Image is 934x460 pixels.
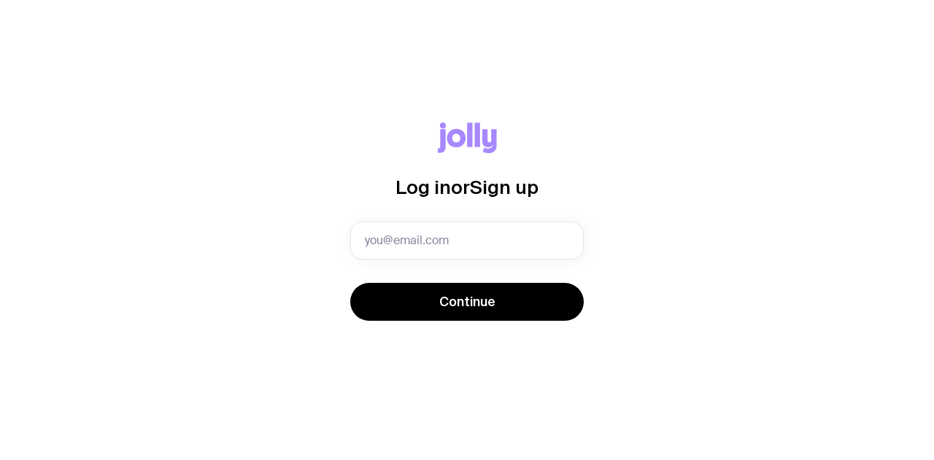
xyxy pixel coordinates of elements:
span: Sign up [470,176,539,198]
input: you@email.com [350,222,584,260]
button: Continue [350,283,584,321]
span: or [451,176,470,198]
span: Log in [395,176,451,198]
span: Continue [439,293,495,311]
